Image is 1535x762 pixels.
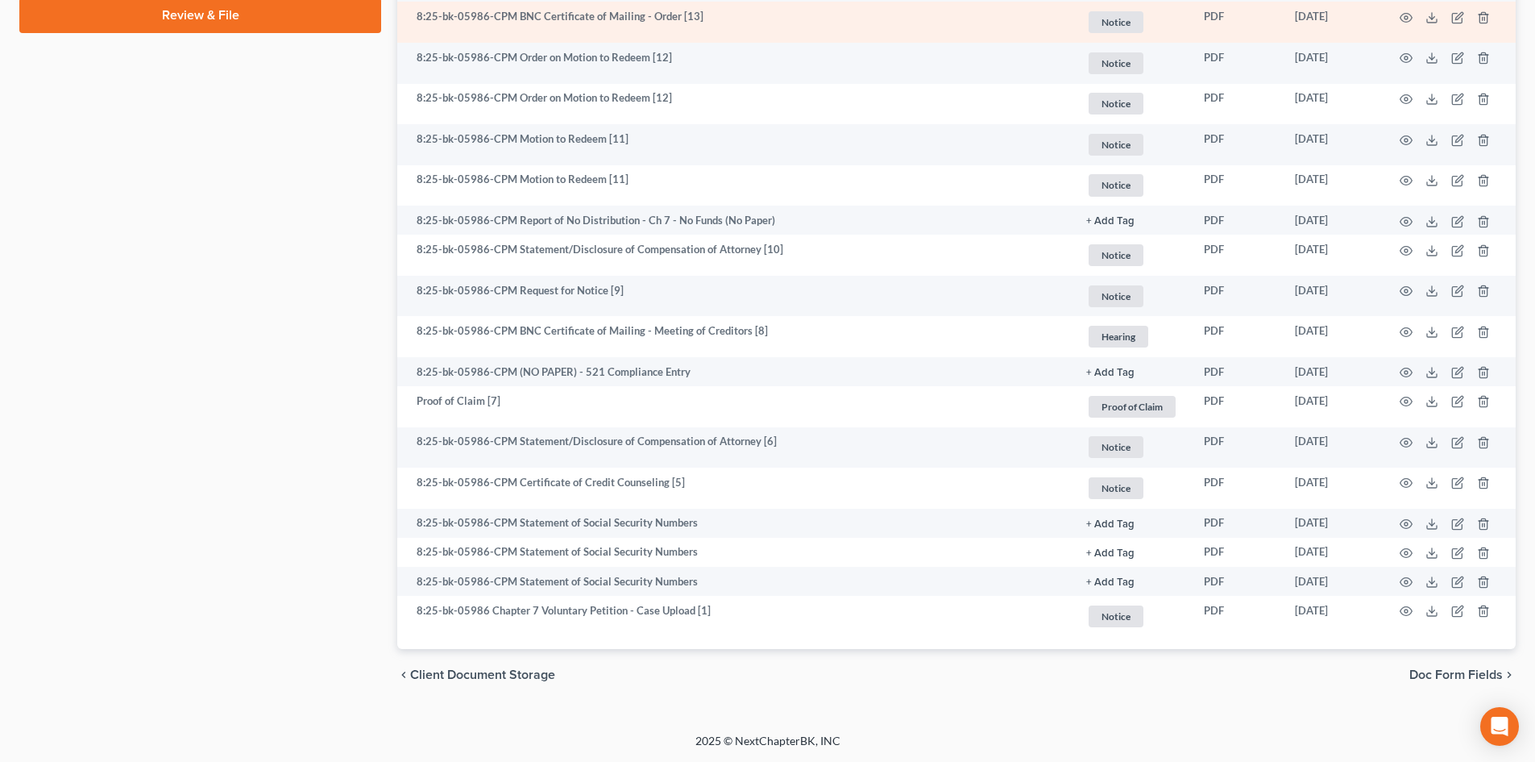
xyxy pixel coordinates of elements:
[1282,427,1380,468] td: [DATE]
[1086,574,1178,589] a: + Add Tag
[397,2,1073,43] td: 8:25-bk-05986-CPM BNC Certificate of Mailing - Order [13]
[1191,567,1282,596] td: PDF
[1089,477,1143,499] span: Notice
[397,509,1073,538] td: 8:25-bk-05986-CPM Statement of Social Security Numbers
[397,84,1073,125] td: 8:25-bk-05986-CPM Order on Motion to Redeem [12]
[1086,515,1178,531] a: + Add Tag
[1282,206,1380,235] td: [DATE]
[410,668,555,681] span: Client Document Storage
[1086,323,1178,350] a: Hearing
[1086,475,1178,502] a: Notice
[1282,386,1380,427] td: [DATE]
[1191,357,1282,386] td: PDF
[1086,544,1178,560] a: + Add Tag
[397,668,410,681] i: chevron_left
[1086,577,1135,588] button: + Add Tag
[1191,509,1282,538] td: PDF
[397,567,1073,596] td: 8:25-bk-05986-CPM Statement of Social Security Numbers
[397,206,1073,235] td: 8:25-bk-05986-CPM Report of No Distribution - Ch 7 - No Funds (No Paper)
[1086,242,1178,269] a: Notice
[397,386,1073,427] td: Proof of Claim [7]
[1191,206,1282,235] td: PDF
[1089,134,1143,156] span: Notice
[1191,165,1282,206] td: PDF
[1191,596,1282,637] td: PDF
[1282,538,1380,567] td: [DATE]
[1089,174,1143,196] span: Notice
[1086,603,1178,630] a: Notice
[1191,386,1282,427] td: PDF
[1282,357,1380,386] td: [DATE]
[1191,43,1282,84] td: PDF
[397,357,1073,386] td: 8:25-bk-05986-CPM (NO PAPER) - 521 Compliance Entry
[1282,124,1380,165] td: [DATE]
[1282,509,1380,538] td: [DATE]
[397,124,1073,165] td: 8:25-bk-05986-CPM Motion to Redeem [11]
[1191,84,1282,125] td: PDF
[1086,50,1178,77] a: Notice
[1086,364,1178,380] a: + Add Tag
[1086,283,1178,310] a: Notice
[1191,2,1282,43] td: PDF
[397,276,1073,317] td: 8:25-bk-05986-CPM Request for Notice [9]
[1282,165,1380,206] td: [DATE]
[397,668,555,681] button: chevron_left Client Document Storage
[1089,93,1143,115] span: Notice
[1282,316,1380,357] td: [DATE]
[397,538,1073,567] td: 8:25-bk-05986-CPM Statement of Social Security Numbers
[1282,596,1380,637] td: [DATE]
[1282,567,1380,596] td: [DATE]
[1282,468,1380,509] td: [DATE]
[1089,396,1176,418] span: Proof of Claim
[1086,90,1178,117] a: Notice
[1191,427,1282,468] td: PDF
[1282,2,1380,43] td: [DATE]
[1089,285,1143,307] span: Notice
[1086,131,1178,158] a: Notice
[397,165,1073,206] td: 8:25-bk-05986-CPM Motion to Redeem [11]
[1282,43,1380,84] td: [DATE]
[309,733,1227,762] div: 2025 © NextChapterBK, INC
[1282,84,1380,125] td: [DATE]
[397,43,1073,84] td: 8:25-bk-05986-CPM Order on Motion to Redeem [12]
[1089,436,1143,458] span: Notice
[397,316,1073,357] td: 8:25-bk-05986-CPM BNC Certificate of Mailing - Meeting of Creditors [8]
[1086,548,1135,559] button: + Add Tag
[397,468,1073,509] td: 8:25-bk-05986-CPM Certificate of Credit Counseling [5]
[1086,9,1178,35] a: Notice
[1089,606,1143,627] span: Notice
[1086,213,1178,228] a: + Add Tag
[1089,326,1148,348] span: Hearing
[1086,368,1135,378] button: + Add Tag
[1503,668,1516,681] i: chevron_right
[1191,468,1282,509] td: PDF
[1409,668,1516,681] button: Doc Form Fields chevron_right
[1191,316,1282,357] td: PDF
[1086,216,1135,227] button: + Add Tag
[397,427,1073,468] td: 8:25-bk-05986-CPM Statement/Disclosure of Compensation of Attorney [6]
[1480,707,1519,746] div: Open Intercom Messenger
[1191,538,1282,567] td: PDF
[1089,52,1143,74] span: Notice
[1191,235,1282,276] td: PDF
[1191,276,1282,317] td: PDF
[397,596,1073,637] td: 8:25-bk-05986 Chapter 7 Voluntary Petition - Case Upload [1]
[397,235,1073,276] td: 8:25-bk-05986-CPM Statement/Disclosure of Compensation of Attorney [10]
[1409,668,1503,681] span: Doc Form Fields
[1086,172,1178,198] a: Notice
[1282,276,1380,317] td: [DATE]
[1086,393,1178,420] a: Proof of Claim
[1089,11,1143,33] span: Notice
[1089,244,1143,266] span: Notice
[1086,434,1178,460] a: Notice
[1282,235,1380,276] td: [DATE]
[1191,124,1282,165] td: PDF
[1086,519,1135,530] button: + Add Tag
